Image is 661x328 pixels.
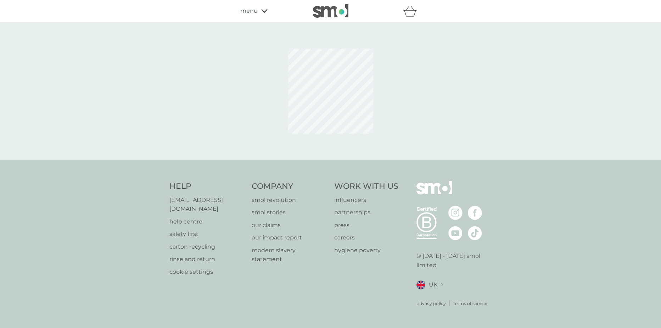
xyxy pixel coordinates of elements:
a: hygiene poverty [334,246,398,255]
img: visit the smol Tiktok page [468,226,482,240]
a: our claims [252,221,327,230]
a: rinse and return [169,255,245,264]
a: partnerships [334,208,398,217]
a: terms of service [453,300,487,307]
a: help centre [169,217,245,226]
img: visit the smol Instagram page [448,206,463,220]
div: basket [403,4,421,18]
img: visit the smol Facebook page [468,206,482,220]
img: smol [416,181,452,205]
a: influencers [334,196,398,205]
a: our impact report [252,233,327,242]
a: smol revolution [252,196,327,205]
a: privacy policy [416,300,446,307]
h4: Work With Us [334,181,398,192]
a: smol stories [252,208,327,217]
img: visit the smol Youtube page [448,226,463,240]
a: carton recycling [169,242,245,251]
img: smol [313,4,348,18]
p: © [DATE] - [DATE] smol limited [416,251,492,270]
a: cookie settings [169,267,245,277]
img: select a new location [441,283,443,287]
span: menu [240,6,258,16]
a: press [334,221,398,230]
a: modern slavery statement [252,246,327,264]
h4: Help [169,181,245,192]
a: safety first [169,230,245,239]
a: [EMAIL_ADDRESS][DOMAIN_NAME] [169,196,245,214]
a: careers [334,233,398,242]
h4: Company [252,181,327,192]
img: UK flag [416,281,425,289]
span: UK [429,280,437,289]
